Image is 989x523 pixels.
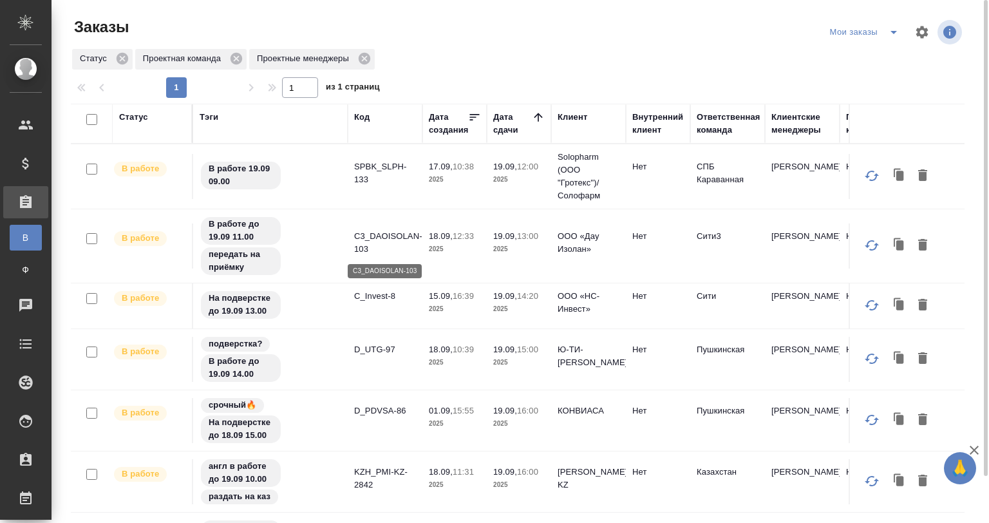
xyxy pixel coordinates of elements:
td: [PERSON_NAME] [765,337,840,382]
p: 14:20 [517,291,538,301]
button: Клонировать [887,293,912,318]
td: Пушкинская [690,398,765,443]
p: На подверстке до 18.09 15.00 [209,416,273,442]
p: 2025 [429,303,480,316]
p: Нет [632,404,684,417]
p: 2025 [429,356,480,369]
button: Удалить [912,408,934,432]
td: [PERSON_NAME] [765,459,840,504]
div: срочный🔥, На подверстке до 18.09 15.00 [200,397,341,444]
p: В работе [122,232,159,245]
div: англ в работе до 19.09 10.00, раздать на каз [200,458,341,506]
p: англ в работе до 19.09 10.00 [209,460,273,486]
div: Тэги [200,111,218,124]
td: Сити3 [690,223,765,269]
p: В работе [122,345,159,358]
div: Выставляет ПМ после принятия заказа от КМа [113,343,185,361]
p: 18.09, [429,345,453,354]
td: Казахстан [690,459,765,504]
p: 17.09, [429,162,453,171]
p: КОНВИАСА [558,404,619,417]
span: Настроить таблицу [907,17,937,48]
div: Проектная команда [846,111,908,137]
div: На подверстке до 19.09 13.00 [200,290,341,320]
div: Статус [119,111,148,124]
span: Посмотреть информацию [937,20,965,44]
button: Клонировать [887,408,912,432]
a: В [10,225,42,251]
button: Клонировать [887,469,912,493]
span: Ф [16,263,35,276]
p: 18.09, [429,467,453,477]
div: В работе до 19.09 11.00, передать на приёмку [200,216,341,276]
div: Выставляет ПМ после принятия заказа от КМа [113,290,185,307]
p: 19.09, [493,231,517,241]
p: 15.09, [429,291,453,301]
p: C_Invest-8 [354,290,416,303]
p: KZH_PMI-KZ-2842 [354,466,416,491]
div: Выставляет ПМ после принятия заказа от КМа [113,230,185,247]
p: 18.09, [429,231,453,241]
td: Юридический [840,154,914,199]
p: 19.09, [493,291,517,301]
p: 19.09, [493,162,517,171]
p: передать на приёмку [209,248,273,274]
p: 2025 [429,173,480,186]
button: 🙏 [944,452,976,484]
p: D_PDVSA-86 [354,404,416,417]
button: Удалить [912,164,934,188]
div: Выставляет ПМ после принятия заказа от КМа [113,160,185,178]
button: Обновить [856,404,887,435]
p: В работе до 19.09 14.00 [209,355,273,381]
td: [PERSON_NAME] [765,223,840,269]
p: Проектные менеджеры [257,52,353,65]
p: 2025 [493,173,545,186]
button: Обновить [856,466,887,497]
button: Клонировать [887,347,912,371]
p: Solopharm (ООО "Гротекс")/Солофарм [558,151,619,202]
p: В работе [122,406,159,419]
p: 16:00 [517,406,538,415]
td: СПБ Караванная [690,154,765,199]
td: Сити [690,283,765,328]
p: 16:39 [453,291,474,301]
p: 12:00 [517,162,538,171]
button: Клонировать [887,164,912,188]
div: Выставляет ПМ после принятия заказа от КМа [113,404,185,422]
p: ООО «НС-Инвест» [558,290,619,316]
p: 2025 [429,417,480,430]
p: 19.09, [493,406,517,415]
td: Пушкинская [690,337,765,382]
div: Клиент [558,111,587,124]
span: 🙏 [949,455,971,482]
p: 2025 [429,243,480,256]
a: Ф [10,257,42,283]
button: Обновить [856,290,887,321]
p: срочный🔥 [209,399,256,412]
p: Нет [632,466,684,479]
button: Удалить [912,293,934,318]
p: Проектная команда [143,52,225,65]
td: Юридический [840,283,914,328]
p: 2025 [493,417,545,430]
div: подверстка?, В работе до 19.09 14.00 [200,336,341,383]
p: В работе [122,468,159,480]
p: 2025 [493,356,545,369]
span: В [16,231,35,244]
div: Дата сдачи [493,111,532,137]
p: В работе [122,292,159,305]
td: [PERSON_NAME] [765,283,840,328]
button: Обновить [856,230,887,261]
p: [PERSON_NAME] KZ [558,466,619,491]
p: 10:39 [453,345,474,354]
p: В работе 19.09 09.00 [209,162,273,188]
p: 2025 [429,479,480,491]
p: 2025 [493,303,545,316]
p: SPBK_SLPH-133 [354,160,416,186]
div: В работе 19.09 09.00 [200,160,341,191]
p: В работе [122,162,159,175]
p: 16:00 [517,467,538,477]
p: раздать на каз [209,490,270,503]
div: Проектная команда [135,49,247,70]
div: Дата создания [429,111,468,137]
